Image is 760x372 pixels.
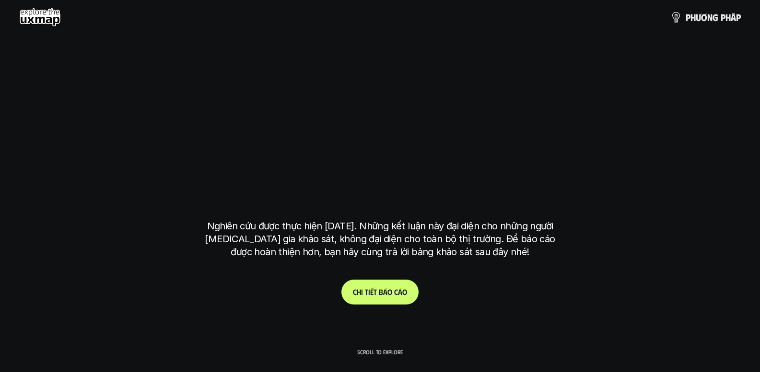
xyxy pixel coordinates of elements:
p: Nghiên cứu được thực hiện [DATE]. Những kết luận này đại diện cho những người [MEDICAL_DATA] gia ... [200,220,560,259]
span: i [368,287,370,296]
span: p [736,12,741,23]
h6: Kết quả nghiên cứu [347,70,420,81]
p: Scroll to explore [357,349,403,355]
span: p [686,12,690,23]
span: c [394,287,398,296]
span: p [721,12,725,23]
span: b [379,287,383,296]
span: n [707,12,713,23]
span: ế [370,287,374,296]
span: t [374,287,377,296]
span: á [731,12,736,23]
span: o [402,287,407,296]
span: ư [696,12,701,23]
span: C [353,287,357,296]
span: o [387,287,392,296]
a: Chitiếtbáocáo [341,280,419,304]
span: h [357,287,361,296]
span: h [690,12,696,23]
h1: tại [GEOGRAPHIC_DATA] [209,170,551,210]
span: g [713,12,718,23]
a: phươngpháp [670,8,741,27]
span: h [725,12,731,23]
span: t [365,287,368,296]
span: á [383,287,387,296]
span: á [398,287,402,296]
span: i [361,287,363,296]
h1: phạm vi công việc của [205,94,555,135]
span: ơ [701,12,707,23]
